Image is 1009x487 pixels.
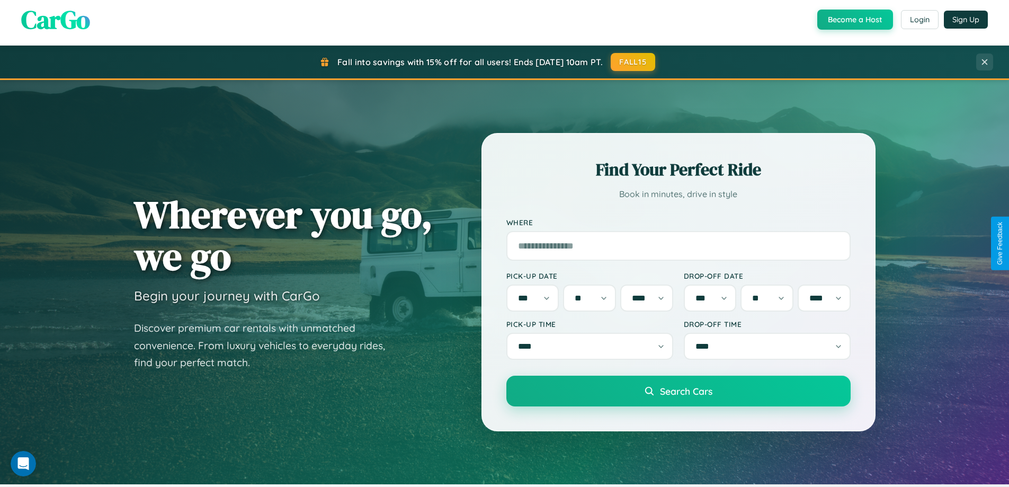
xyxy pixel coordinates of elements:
h2: Find Your Perfect Ride [506,158,851,181]
label: Drop-off Date [684,271,851,280]
button: Sign Up [944,11,988,29]
label: Drop-off Time [684,320,851,329]
label: Pick-up Time [506,320,673,329]
label: Pick-up Date [506,271,673,280]
button: Become a Host [817,10,893,30]
button: Search Cars [506,376,851,406]
span: Fall into savings with 15% off for all users! Ends [DATE] 10am PT. [337,57,603,67]
p: Book in minutes, drive in style [506,187,851,202]
div: Give Feedback [996,222,1004,265]
button: Login [901,10,939,29]
span: CarGo [21,2,90,37]
p: Discover premium car rentals with unmatched convenience. From luxury vehicles to everyday rides, ... [134,320,399,371]
label: Where [506,218,851,227]
iframe: Intercom live chat [11,451,36,476]
button: FALL15 [611,53,655,71]
h1: Wherever you go, we go [134,193,433,277]
h3: Begin your journey with CarGo [134,288,320,304]
span: Search Cars [660,385,712,397]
